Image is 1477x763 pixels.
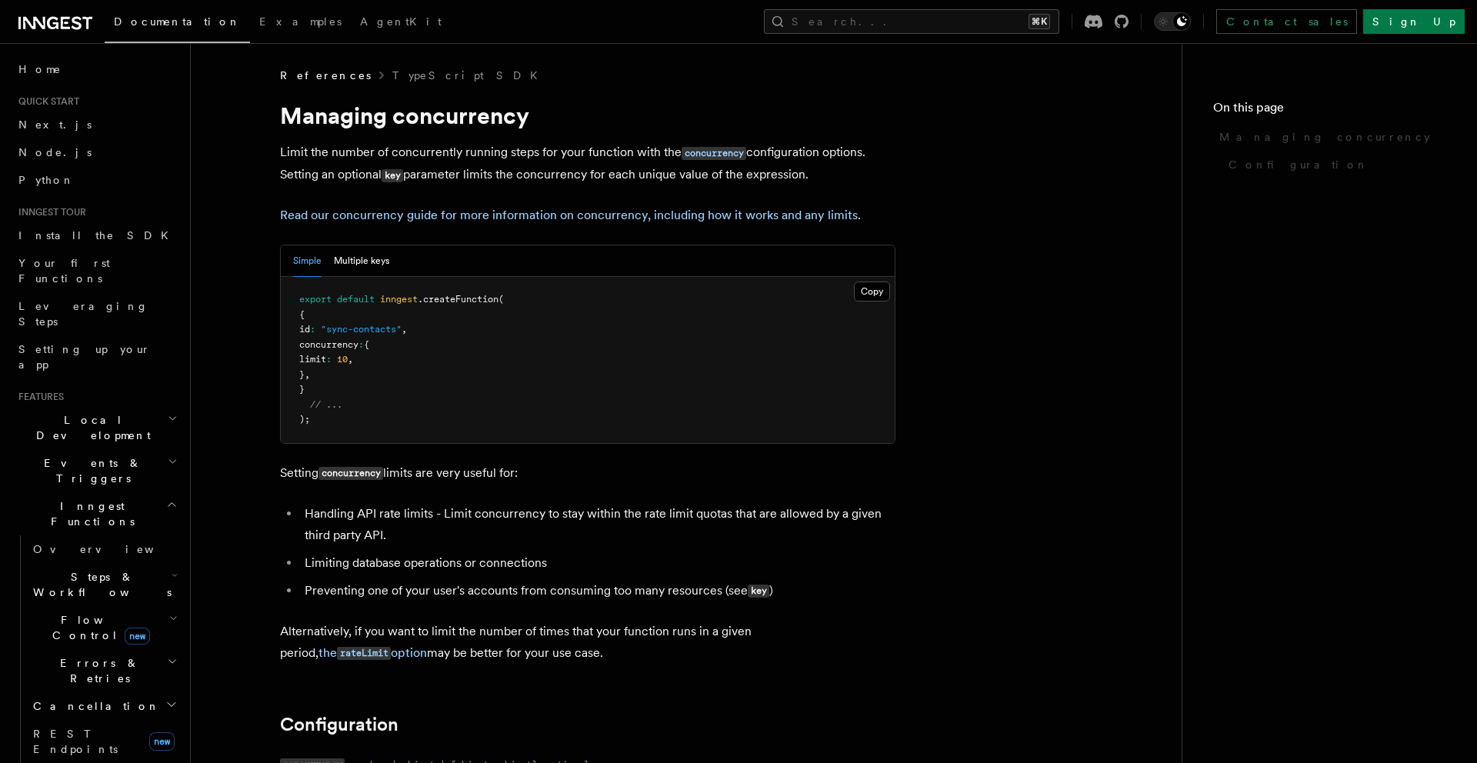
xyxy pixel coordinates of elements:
button: Steps & Workflows [27,563,181,606]
span: limit [299,354,326,365]
a: Node.js [12,138,181,166]
span: "sync-contacts" [321,324,402,335]
button: Errors & Retries [27,649,181,692]
span: Flow Control [27,612,169,643]
span: Home [18,62,62,77]
a: Managing concurrency [1213,123,1446,151]
span: , [402,324,407,335]
a: Configuration [280,714,398,735]
li: Limiting database operations or connections [300,552,895,574]
span: Leveraging Steps [18,300,148,328]
span: Managing concurrency [1219,129,1430,145]
span: Cancellation [27,698,160,714]
a: Python [12,166,181,194]
span: concurrency [299,339,358,350]
code: concurrency [318,467,383,480]
span: Inngest tour [12,206,86,218]
span: Install the SDK [18,229,178,242]
button: Local Development [12,406,181,449]
span: } [299,369,305,380]
span: REST Endpoints [33,728,118,755]
a: Leveraging Steps [12,292,181,335]
span: Documentation [114,15,241,28]
h4: On this page [1213,98,1446,123]
li: Handling API rate limits - Limit concurrency to stay within the rate limit quotas that are allowe... [300,503,895,546]
span: } [299,384,305,395]
h1: Managing concurrency [280,102,895,129]
a: Install the SDK [12,222,181,249]
button: Events & Triggers [12,449,181,492]
span: References [280,68,371,83]
span: Inngest Functions [12,498,166,529]
a: Your first Functions [12,249,181,292]
span: ); [299,414,310,425]
button: Inngest Functions [12,492,181,535]
span: Python [18,174,75,186]
a: Setting up your app [12,335,181,378]
span: ( [498,294,504,305]
button: Copy [854,282,890,302]
a: therateLimitoption [318,645,427,660]
span: : [310,324,315,335]
span: Node.js [18,146,92,158]
a: Read our concurrency guide for more information on concurrency, including how it works and any li... [280,208,858,222]
span: default [337,294,375,305]
button: Toggle dark mode [1154,12,1191,31]
span: { [299,309,305,320]
span: new [125,628,150,645]
a: TypeScript SDK [392,68,547,83]
a: Configuration [1222,151,1446,178]
span: { [364,339,369,350]
span: id [299,324,310,335]
span: Steps & Workflows [27,569,172,600]
p: Alternatively, if you want to limit the number of times that your function runs in a given period... [280,621,895,665]
code: rateLimit [337,647,391,660]
button: Simple [293,245,322,277]
span: Next.js [18,118,92,131]
code: key [748,585,769,598]
a: Sign Up [1363,9,1465,34]
span: inngest [380,294,418,305]
button: Cancellation [27,692,181,720]
span: : [358,339,364,350]
button: Search...⌘K [764,9,1059,34]
span: : [326,354,332,365]
span: Your first Functions [18,257,110,285]
span: Features [12,391,64,403]
a: Contact sales [1216,9,1357,34]
span: Quick start [12,95,79,108]
li: Preventing one of your user's accounts from consuming too many resources (see ) [300,580,895,602]
span: Setting up your app [18,343,151,371]
span: Overview [33,543,192,555]
span: new [149,732,175,751]
a: Documentation [105,5,250,43]
span: , [348,354,353,365]
button: Flow Controlnew [27,606,181,649]
span: // ... [310,399,342,410]
p: Setting limits are very useful for: [280,462,895,485]
a: concurrency [682,145,746,159]
span: Local Development [12,412,168,443]
p: . [280,205,895,226]
kbd: ⌘K [1029,14,1050,29]
a: AgentKit [351,5,451,42]
a: REST Endpointsnew [27,720,181,763]
a: Overview [27,535,181,563]
span: 10 [337,354,348,365]
a: Home [12,55,181,83]
span: export [299,294,332,305]
span: AgentKit [360,15,442,28]
span: .createFunction [418,294,498,305]
button: Multiple keys [334,245,389,277]
span: Examples [259,15,342,28]
a: Examples [250,5,351,42]
span: , [305,369,310,380]
span: Errors & Retries [27,655,167,686]
p: Limit the number of concurrently running steps for your function with the configuration options. ... [280,142,895,186]
span: Configuration [1229,157,1369,172]
span: Events & Triggers [12,455,168,486]
a: Next.js [12,111,181,138]
code: key [382,169,403,182]
code: concurrency [682,147,746,160]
